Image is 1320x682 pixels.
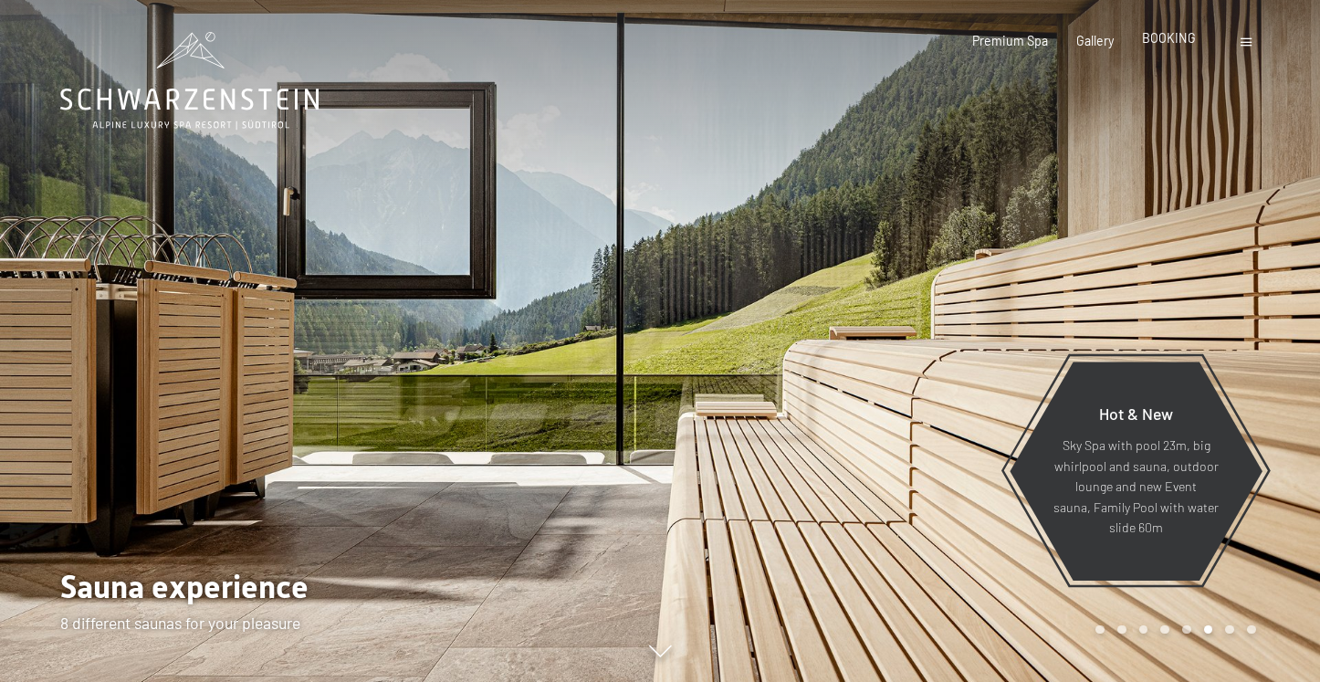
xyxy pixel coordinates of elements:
[1139,625,1148,635] div: Carousel Page 3
[1182,625,1191,635] div: Carousel Page 5
[1049,435,1223,539] p: Sky Spa with pool 23m, big whirlpool and sauna, outdoor lounge and new Event sauna, Family Pool w...
[972,33,1048,48] a: Premium Spa
[1076,33,1114,48] a: Gallery
[1095,625,1105,635] div: Carousel Page 1
[1099,404,1173,424] span: Hot & New
[1204,625,1213,635] div: Carousel Page 6 (Current Slide)
[1089,625,1255,635] div: Carousel Pagination
[1247,625,1256,635] div: Carousel Page 8
[1142,30,1196,46] a: BOOKING
[1225,625,1234,635] div: Carousel Page 7
[1160,625,1169,635] div: Carousel Page 4
[1117,625,1126,635] div: Carousel Page 2
[1009,361,1263,582] a: Hot & New Sky Spa with pool 23m, big whirlpool and sauna, outdoor lounge and new Event sauna, Fam...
